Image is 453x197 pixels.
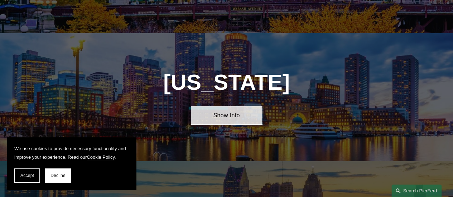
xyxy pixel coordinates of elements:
[391,184,442,197] a: Search this site
[45,168,71,183] button: Decline
[50,173,66,178] span: Decline
[191,106,262,124] a: Show Info
[7,137,136,190] section: Cookie banner
[87,154,115,160] a: Cookie Policy
[14,144,129,161] p: We use cookies to provide necessary functionality and improve your experience. Read our .
[20,173,34,178] span: Accept
[14,168,40,183] button: Accept
[138,70,315,95] h1: [US_STATE]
